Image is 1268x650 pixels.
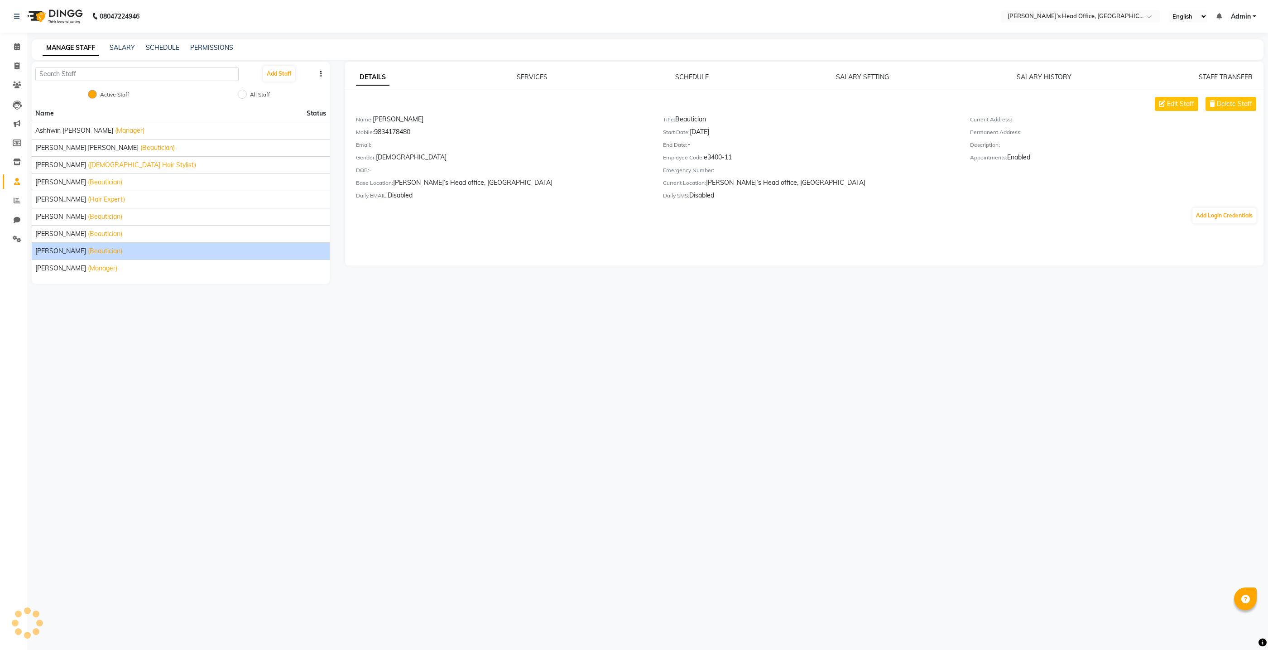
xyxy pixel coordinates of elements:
span: [PERSON_NAME] [35,178,86,187]
span: [PERSON_NAME] [35,212,86,221]
span: (Beautician) [88,246,122,256]
label: Permanent Address: [970,128,1022,136]
a: SCHEDULE [146,43,179,52]
label: DOB: [356,166,369,174]
span: Edit Staff [1167,99,1194,109]
span: (Beautician) [140,143,175,153]
label: Start Date: [663,128,690,136]
div: [DATE] [663,127,956,140]
img: logo [23,4,85,29]
a: SERVICES [517,73,548,81]
a: SALARY HISTORY [1017,73,1071,81]
span: [PERSON_NAME] [35,264,86,273]
div: Disabled [356,191,649,203]
label: End Date: [663,141,687,149]
a: SCHEDULE [675,73,709,81]
button: Add Login Credentials [1192,208,1256,223]
label: Current Location: [663,179,706,187]
label: Description: [970,141,1000,149]
label: Daily SMS: [663,192,689,200]
label: Gender: [356,154,376,162]
a: MANAGE STAFF [43,40,99,56]
label: Name: [356,116,373,124]
span: Delete Staff [1217,99,1252,109]
a: SALARY SETTING [836,73,889,81]
div: Beautician [663,115,956,127]
label: Appointments: [970,154,1007,162]
button: Add Staff [263,66,295,82]
span: [PERSON_NAME] [35,160,86,170]
span: [PERSON_NAME] [35,229,86,239]
span: (Manager) [88,264,117,273]
div: e3400-11 [663,153,956,165]
label: Daily EMAIL: [356,192,388,200]
div: [PERSON_NAME]’s Head office, [GEOGRAPHIC_DATA] [356,178,649,191]
span: (Hair Expert) [88,195,125,204]
label: Title: [663,116,675,124]
label: Base Location: [356,179,393,187]
span: Admin [1231,12,1251,21]
label: Employee Code: [663,154,704,162]
label: All Staff [250,91,270,99]
span: [PERSON_NAME] [PERSON_NAME] [35,143,139,153]
span: ashhwin [PERSON_NAME] [35,126,113,135]
a: SALARY [110,43,135,52]
a: PERMISSIONS [190,43,233,52]
span: (Manager) [115,126,144,135]
label: Email: [356,141,371,149]
div: Enabled [970,153,1263,165]
span: Name [35,109,54,117]
span: ([DEMOGRAPHIC_DATA] Hair Stylist) [88,160,196,170]
div: [PERSON_NAME] [356,115,649,127]
span: Status [307,109,326,118]
label: Current Address: [970,116,1012,124]
span: (Beautician) [88,178,122,187]
b: 08047224946 [100,4,139,29]
span: [PERSON_NAME] [35,195,86,204]
label: Active Staff [100,91,129,99]
div: - [663,140,956,153]
input: Search Staff [35,67,239,81]
label: Mobile: [356,128,374,136]
a: STAFF TRANSFER [1199,73,1253,81]
div: 9834178480 [356,127,649,140]
span: [PERSON_NAME] [35,246,86,256]
span: (Beautician) [88,229,122,239]
div: Disabled [663,191,956,203]
div: - [356,165,649,178]
a: DETAILS [356,69,389,86]
label: Emergency Number: [663,166,714,174]
button: Edit Staff [1155,97,1198,111]
div: [DEMOGRAPHIC_DATA] [356,153,649,165]
span: (Beautician) [88,212,122,221]
div: [PERSON_NAME]’s Head office, [GEOGRAPHIC_DATA] [663,178,956,191]
button: Delete Staff [1206,97,1256,111]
